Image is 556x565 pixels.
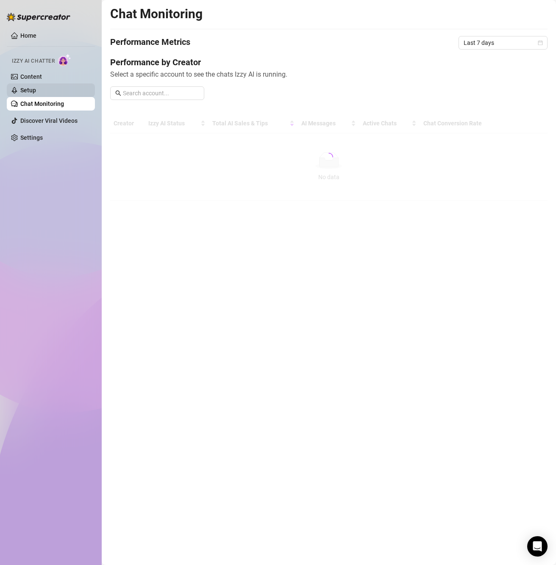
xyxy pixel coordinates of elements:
[20,100,64,107] a: Chat Monitoring
[110,6,203,22] h2: Chat Monitoring
[110,56,548,68] h4: Performance by Creator
[538,40,543,45] span: calendar
[20,87,36,94] a: Setup
[325,153,333,161] span: loading
[58,54,71,66] img: AI Chatter
[20,32,36,39] a: Home
[123,89,199,98] input: Search account...
[110,69,548,80] span: Select a specific account to see the chats Izzy AI is running.
[12,57,55,65] span: Izzy AI Chatter
[115,90,121,96] span: search
[20,73,42,80] a: Content
[7,13,70,21] img: logo-BBDzfeDw.svg
[527,536,548,557] div: Open Intercom Messenger
[464,36,542,49] span: Last 7 days
[20,117,78,124] a: Discover Viral Videos
[20,134,43,141] a: Settings
[110,36,190,50] h4: Performance Metrics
